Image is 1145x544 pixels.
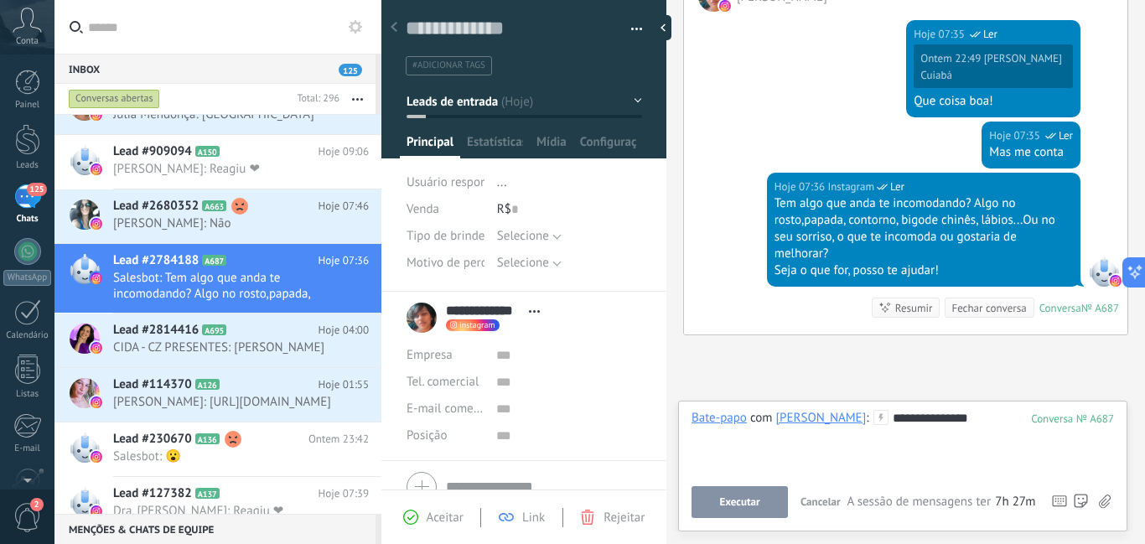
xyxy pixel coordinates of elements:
div: Usuário responsável [407,169,484,196]
span: Lead #2680352 [113,198,199,215]
button: Selecione [497,250,562,277]
div: Conversa [1039,301,1081,315]
div: Mas me conta [989,144,1073,161]
div: Calendário [3,330,52,341]
button: Selecione [497,223,562,250]
span: Gilvana Leite [984,51,1062,65]
img: instagram.svg [91,396,102,408]
span: Tipo de brinde [407,230,484,242]
span: instagram [459,321,495,329]
div: Tipo de brinde [407,223,484,250]
div: № A687 [1081,301,1119,315]
div: Ontem 22:49 [920,52,983,65]
span: Salesbot: Tem algo que anda te incomodando? Algo no rosto,papada, contorno, bigode chinês, lábios... [113,270,337,302]
span: Selecione [497,255,549,271]
span: 125 [27,183,46,196]
span: Ontem 23:42 [308,431,369,448]
div: ocultar [655,15,671,40]
span: CIDA - CZ PRESENTES: [PERSON_NAME] [113,339,337,355]
a: Lead #2814416 A695 Hoje 04:00 CIDA - CZ PRESENTES: [PERSON_NAME] [54,313,381,367]
span: Principal [407,134,453,158]
div: Venda [407,196,484,223]
a: Lead #2680352 A663 Hoje 07:46 [PERSON_NAME]: Não [54,189,381,243]
a: Lead #114370 A126 Hoje 01:55 [PERSON_NAME]: [URL][DOMAIN_NAME] [54,368,381,422]
span: Motivo de perda [407,256,494,269]
div: Cuiabá [920,69,1062,82]
a: Lead #909094 A150 Hoje 09:06 [PERSON_NAME]: Reagiu ❤ [54,135,381,189]
span: #adicionar tags [412,60,485,71]
span: 2 [30,498,44,511]
button: Tel. comercial [407,369,479,396]
span: Instagram [1089,256,1119,287]
div: Total: 296 [290,91,339,107]
span: Cancelar [800,495,841,509]
div: Tem algo que anda te incomodando? Algo no rosto,papada, contorno, bigode chinês, lábios...Ou no s... [775,195,1073,262]
span: Usuário responsável [407,174,515,190]
div: R$ [497,196,642,223]
a: Lead #2784188 A687 Hoje 07:36 Salesbot: Tem algo que anda te incomodando? Algo no rosto,papada, c... [54,244,381,313]
div: Conversas abertas [69,89,160,109]
div: Fechar conversa [951,300,1026,316]
div: 687 [1031,412,1114,426]
img: instagram.svg [91,342,102,354]
div: Motivo de perda [407,250,484,277]
div: Leads [3,160,52,171]
img: instagram.svg [91,451,102,463]
span: Estatísticas [467,134,523,158]
span: [PERSON_NAME]: Reagiu ❤ [113,161,337,177]
a: Lead #230670 A136 Ontem 23:42 Salesbot: 😮 [54,422,381,476]
span: Lead #2784188 [113,252,199,269]
div: Inbox [54,54,376,84]
span: Lead #114370 [113,376,192,393]
div: Gilvana Leite [776,410,867,425]
span: Hoje 09:06 [319,143,369,160]
span: Ler [983,26,997,43]
span: Selecione [497,228,549,244]
button: E-mail comercial [407,396,484,422]
span: Link [522,510,545,526]
span: Hoje 07:39 [319,485,369,502]
span: Posição [407,429,447,442]
span: Lead #127382 [113,485,192,502]
span: [PERSON_NAME]: Não [113,215,337,231]
span: com [750,410,773,427]
div: Posição [407,422,484,449]
span: A695 [202,324,226,335]
span: Rejeitar [604,510,645,526]
a: Lead #127382 A137 Hoje 07:39 Dra. [PERSON_NAME]: Reagiu ❤ [54,477,381,531]
span: Instagram [827,179,874,195]
span: Salesbot: 😮 [113,448,337,464]
span: Hoje 07:46 [319,198,369,215]
div: Painel [3,100,52,111]
span: Lead #230670 [113,431,192,448]
img: instagram.svg [91,272,102,284]
img: instagram.svg [1110,275,1122,287]
span: A663 [202,200,226,211]
span: Venda [407,201,439,217]
div: Empresa [407,342,484,369]
span: Lead #2814416 [113,322,199,339]
span: Dra. [PERSON_NAME]: Reagiu ❤ [113,503,337,519]
div: Resumir [895,300,933,316]
div: Hoje 07:35 [989,127,1043,144]
span: Lead #909094 [113,143,192,160]
span: Hoje 04:00 [319,322,369,339]
span: A150 [195,146,220,157]
span: A126 [195,379,220,390]
div: E-mail [3,443,52,454]
div: WhatsApp [3,270,51,286]
div: Menções & Chats de equipe [54,514,376,544]
span: Mídia [536,134,567,158]
button: Cancelar [794,486,847,518]
span: 7h 27m [995,494,1035,510]
span: Hoje 07:36 [319,252,369,269]
span: A sessão de mensagens termina em: [847,494,992,510]
span: Configurações [580,134,636,158]
span: ... [497,174,507,190]
span: Tel. comercial [407,374,479,390]
span: : [866,410,868,427]
span: A136 [195,433,220,444]
div: Listas [3,389,52,400]
span: A687 [202,255,226,266]
div: Que coisa boa! [914,93,1073,110]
